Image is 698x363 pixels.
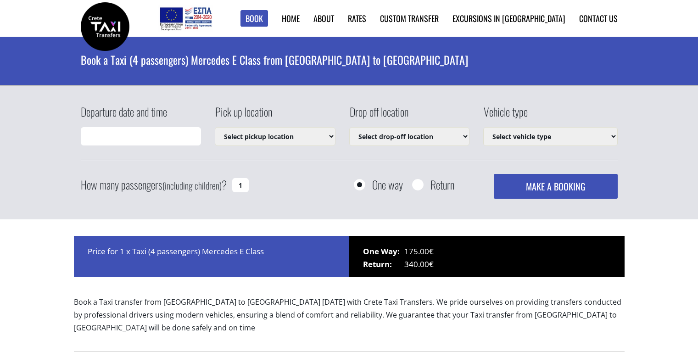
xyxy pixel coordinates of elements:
label: Vehicle type [483,104,528,127]
a: About [313,12,334,24]
span: Return: [363,258,404,271]
div: 175.00€ 340.00€ [349,236,625,277]
button: MAKE A BOOKING [494,174,617,199]
label: One way [372,179,403,190]
div: Price for 1 x Taxi (4 passengers) Mercedes E Class [74,236,349,277]
img: Crete Taxi Transfers | Book a Taxi transfer from Chania city to Heraklion city | Crete Taxi Trans... [81,2,129,51]
a: Rates [348,12,366,24]
a: Excursions in [GEOGRAPHIC_DATA] [452,12,565,24]
span: One Way: [363,245,404,258]
label: How many passengers ? [81,174,227,196]
label: Departure date and time [81,104,167,127]
p: Book a Taxi transfer from [GEOGRAPHIC_DATA] to [GEOGRAPHIC_DATA] [DATE] with Crete Taxi Transfers... [74,296,625,342]
a: Crete Taxi Transfers | Book a Taxi transfer from Chania city to Heraklion city | Crete Taxi Trans... [81,21,129,30]
label: Return [430,179,454,190]
a: Book [240,10,268,27]
h1: Book a Taxi (4 passengers) Mercedes E Class from [GEOGRAPHIC_DATA] to [GEOGRAPHIC_DATA] [81,37,618,83]
small: (including children) [162,179,222,192]
label: Pick up location [215,104,272,127]
label: Drop off location [349,104,408,127]
a: Custom Transfer [380,12,439,24]
img: e-bannersEUERDF180X90.jpg [158,5,213,32]
a: Contact us [579,12,618,24]
a: Home [282,12,300,24]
